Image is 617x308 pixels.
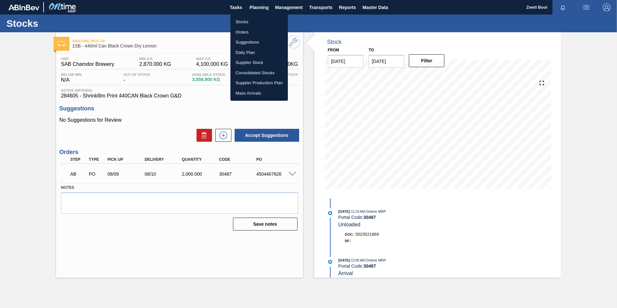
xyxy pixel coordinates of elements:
[230,27,288,37] a: Orders
[230,47,288,58] a: Daily Plan
[230,88,288,98] a: Mass Arrivals
[230,57,288,68] a: Supplier Stock
[230,68,288,78] a: Consolidated Stocks
[230,37,288,47] a: Suggestions
[230,17,288,27] a: Stocks
[230,78,288,88] a: Supplier Production Plan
